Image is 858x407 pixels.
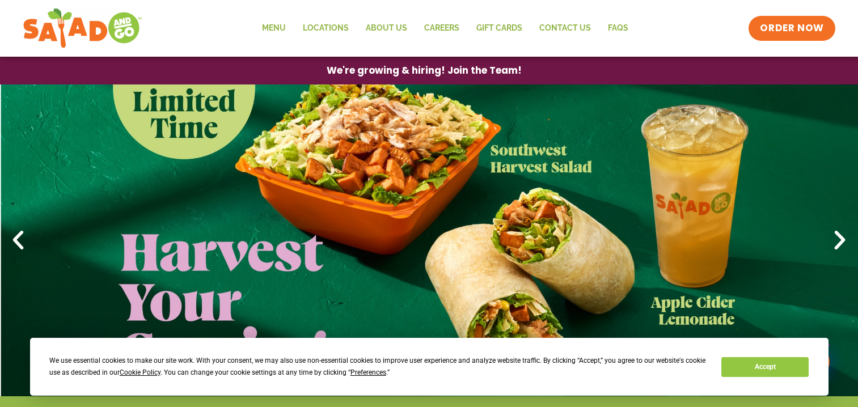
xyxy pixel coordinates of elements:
[120,368,160,376] span: Cookie Policy
[760,22,823,35] span: ORDER NOW
[827,228,852,253] div: Next slide
[310,57,539,84] a: We're growing & hiring! Join the Team!
[721,357,809,377] button: Accept
[327,66,522,75] span: We're growing & hiring! Join the Team!
[531,15,599,41] a: Contact Us
[416,15,468,41] a: Careers
[357,15,416,41] a: About Us
[468,15,531,41] a: GIFT CARDS
[749,16,835,41] a: ORDER NOW
[294,15,357,41] a: Locations
[253,15,294,41] a: Menu
[49,355,708,379] div: We use essential cookies to make our site work. With your consent, we may also use non-essential ...
[350,368,386,376] span: Preferences
[6,228,31,253] div: Previous slide
[30,338,829,396] div: Cookie Consent Prompt
[23,6,142,51] img: new-SAG-logo-768×292
[253,15,637,41] nav: Menu
[599,15,637,41] a: FAQs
